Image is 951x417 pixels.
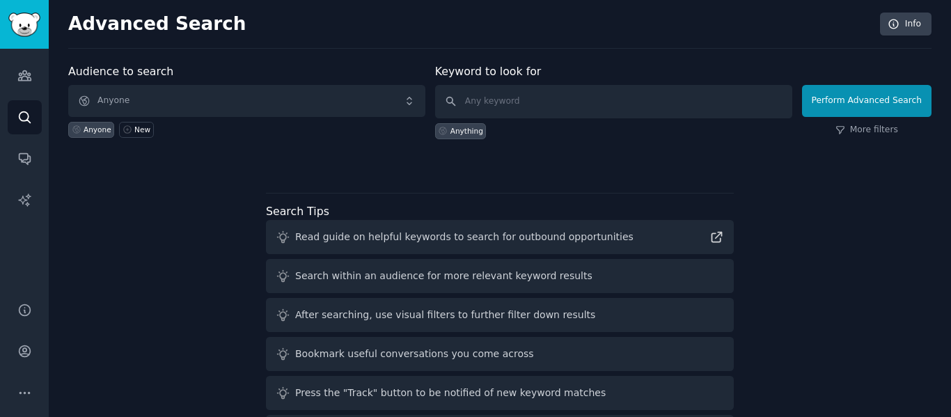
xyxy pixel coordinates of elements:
a: More filters [835,124,898,136]
button: Perform Advanced Search [802,85,932,117]
a: Info [880,13,932,36]
div: Press the "Track" button to be notified of new keyword matches [295,386,606,400]
div: Search within an audience for more relevant keyword results [295,269,592,283]
img: GummySearch logo [8,13,40,37]
button: Anyone [68,85,425,117]
div: After searching, use visual filters to further filter down results [295,308,595,322]
h2: Advanced Search [68,13,872,36]
label: Keyword to look for [435,65,542,78]
div: Anything [450,126,483,136]
a: New [119,122,153,138]
label: Audience to search [68,65,173,78]
div: New [134,125,150,134]
div: Anyone [84,125,111,134]
div: Read guide on helpful keywords to search for outbound opportunities [295,230,634,244]
label: Search Tips [266,205,329,218]
div: Bookmark useful conversations you come across [295,347,534,361]
input: Any keyword [435,85,792,118]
